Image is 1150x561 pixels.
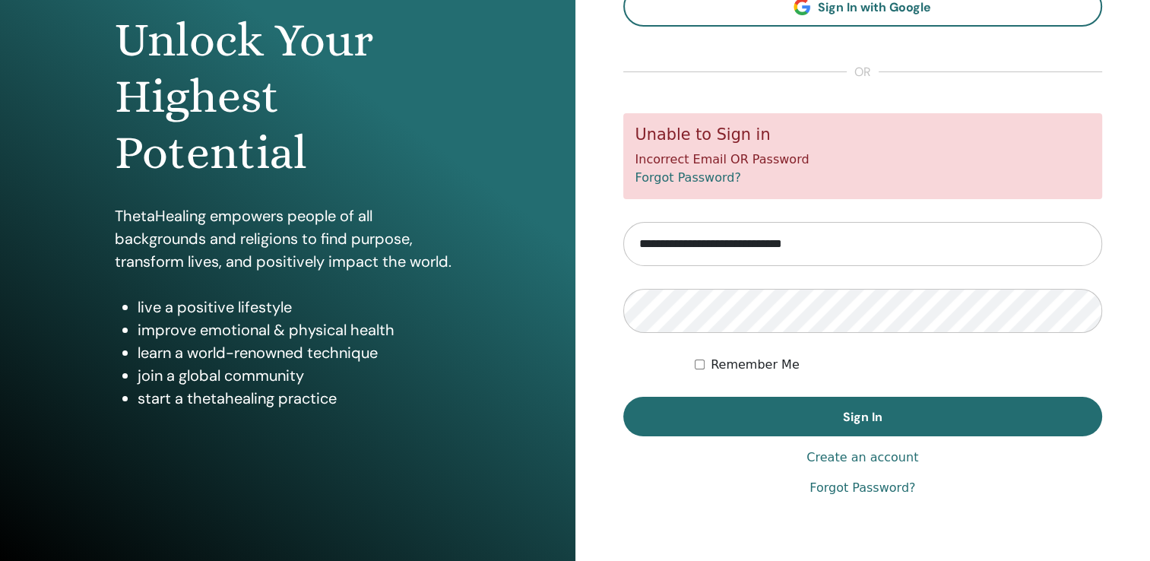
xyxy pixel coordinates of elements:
li: learn a world-renowned technique [138,341,460,364]
li: join a global community [138,364,460,387]
a: Create an account [806,448,918,467]
p: ThetaHealing empowers people of all backgrounds and religions to find purpose, transform lives, a... [115,204,460,273]
h5: Unable to Sign in [635,125,1091,144]
h1: Unlock Your Highest Potential [115,12,460,182]
li: start a thetahealing practice [138,387,460,410]
button: Sign In [623,397,1103,436]
label: Remember Me [711,356,800,374]
span: Sign In [843,409,882,425]
div: Incorrect Email OR Password [623,113,1103,199]
a: Forgot Password? [809,479,915,497]
li: improve emotional & physical health [138,319,460,341]
li: live a positive lifestyle [138,296,460,319]
div: Keep me authenticated indefinitely or until I manually logout [695,356,1102,374]
span: or [847,63,879,81]
a: Forgot Password? [635,170,741,185]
